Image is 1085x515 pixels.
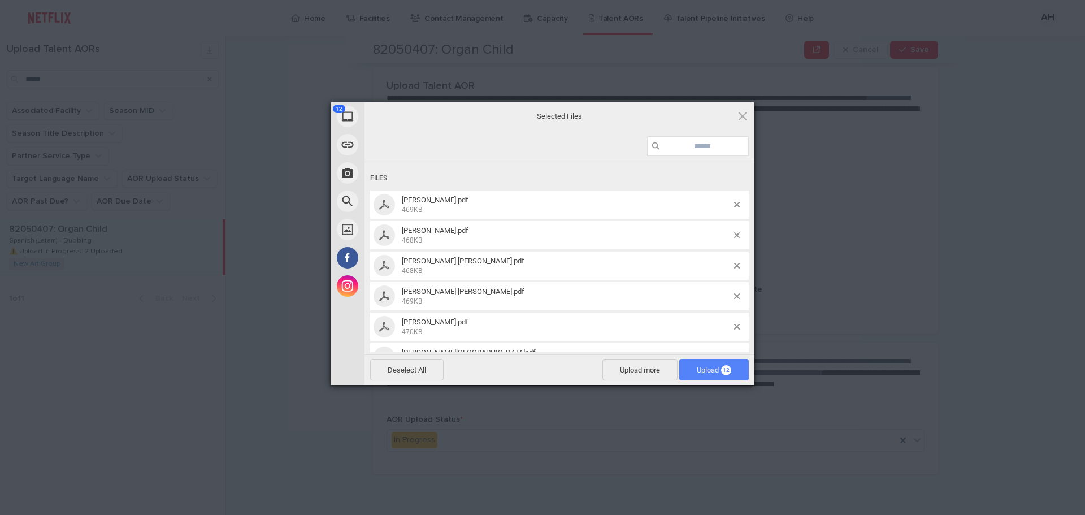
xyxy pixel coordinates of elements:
div: My Device [331,102,466,131]
span: Selected Files [446,111,672,121]
span: Upload [697,366,731,374]
span: 12 [721,365,731,375]
span: [PERSON_NAME].pdf [402,318,468,326]
span: [PERSON_NAME] [PERSON_NAME].pdf [402,257,524,265]
span: ANA ELIZABETH ROJAS GÓMEZ.pdf [398,287,734,306]
div: Web Search [331,187,466,215]
span: Deselect All [370,359,444,380]
span: Click here or hit ESC to close picker [736,110,749,122]
span: ALAN ANTONIO URRUTIA BRAVOd.pdf [398,226,734,245]
span: Upload more [602,359,678,380]
span: ALEX BRISEÑO MONTERO.pdf [398,257,734,275]
span: 468KB [402,236,422,244]
span: ARTURO ISLAS ESPINOSA DE LOS MONTEROS.pdf [398,348,734,367]
span: 12 [333,105,345,113]
span: ADRIANA CASAS BASILIO.pdf [398,196,734,214]
div: Files [370,168,749,189]
span: 468KB [402,267,422,275]
span: [PERSON_NAME][GEOGRAPHIC_DATA]pdf [402,348,536,357]
div: Take Photo [331,159,466,187]
span: [PERSON_NAME].pdf [402,196,468,204]
span: 470KB [402,328,422,336]
div: Link (URL) [331,131,466,159]
span: Upload [679,359,749,380]
span: 469KB [402,206,422,214]
span: ARTURO CASTAÑEDA MENDOZA.pdf [398,318,734,336]
span: 469KB [402,297,422,305]
div: Instagram [331,272,466,300]
div: Facebook [331,244,466,272]
div: Unsplash [331,215,466,244]
span: [PERSON_NAME] [PERSON_NAME].pdf [402,287,524,296]
span: [PERSON_NAME].pdf [402,226,468,235]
